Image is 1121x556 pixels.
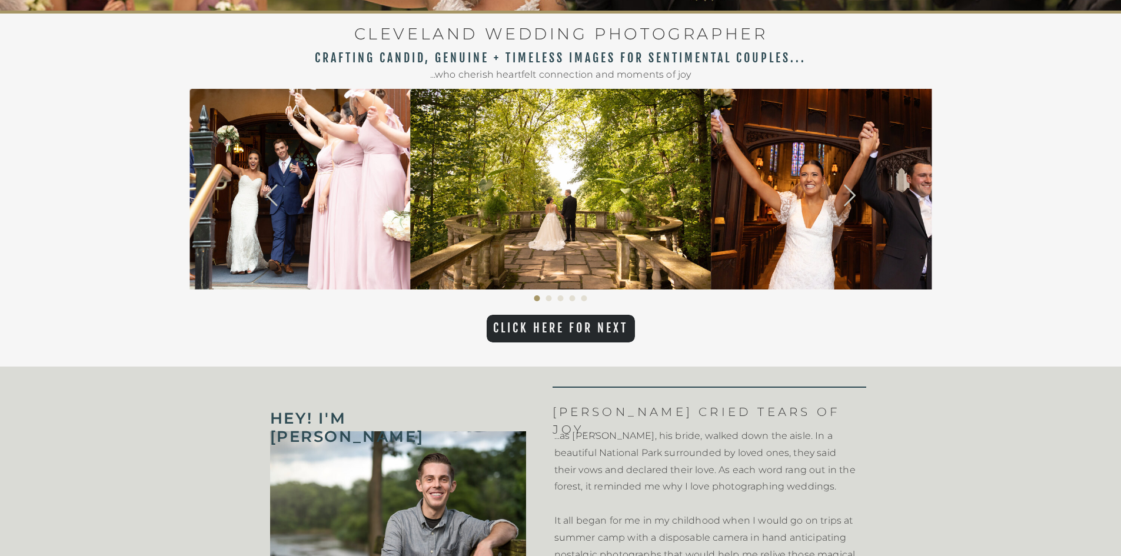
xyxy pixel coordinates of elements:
[410,89,711,289] img: Bride and groom hold hands while looking at each other and taking in the moment alone on their we...
[270,409,436,428] h2: HEY! I'M [PERSON_NAME]
[274,66,847,80] h2: ...who cherish heartfelt connection and moments of joy
[558,295,564,301] li: Page dot 3
[570,295,576,301] li: Page dot 4
[546,295,552,301] li: Page dot 2
[581,295,587,301] li: Page dot 5
[274,51,847,65] h2: CRAFTING CANDID, GENUINE + TIMELESS IMAGES FOR SENTIMENTAL COUPLES...
[307,20,815,39] h1: CLEVELAND WEDDING PHOTOGRAPHER
[534,295,540,301] li: Page dot 1
[487,321,635,337] a: CLICK HERE FOR NEXT
[711,89,1012,289] img: Bride and groom hold hands as they are welcomed by family and friends as they exit Heinz Chapel o...
[553,403,862,438] h2: [PERSON_NAME] cried tears of joy...
[109,89,410,289] img: Excited and happy bride and groom exit a church in Cleveland Ohio, holding hands as they celebrat...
